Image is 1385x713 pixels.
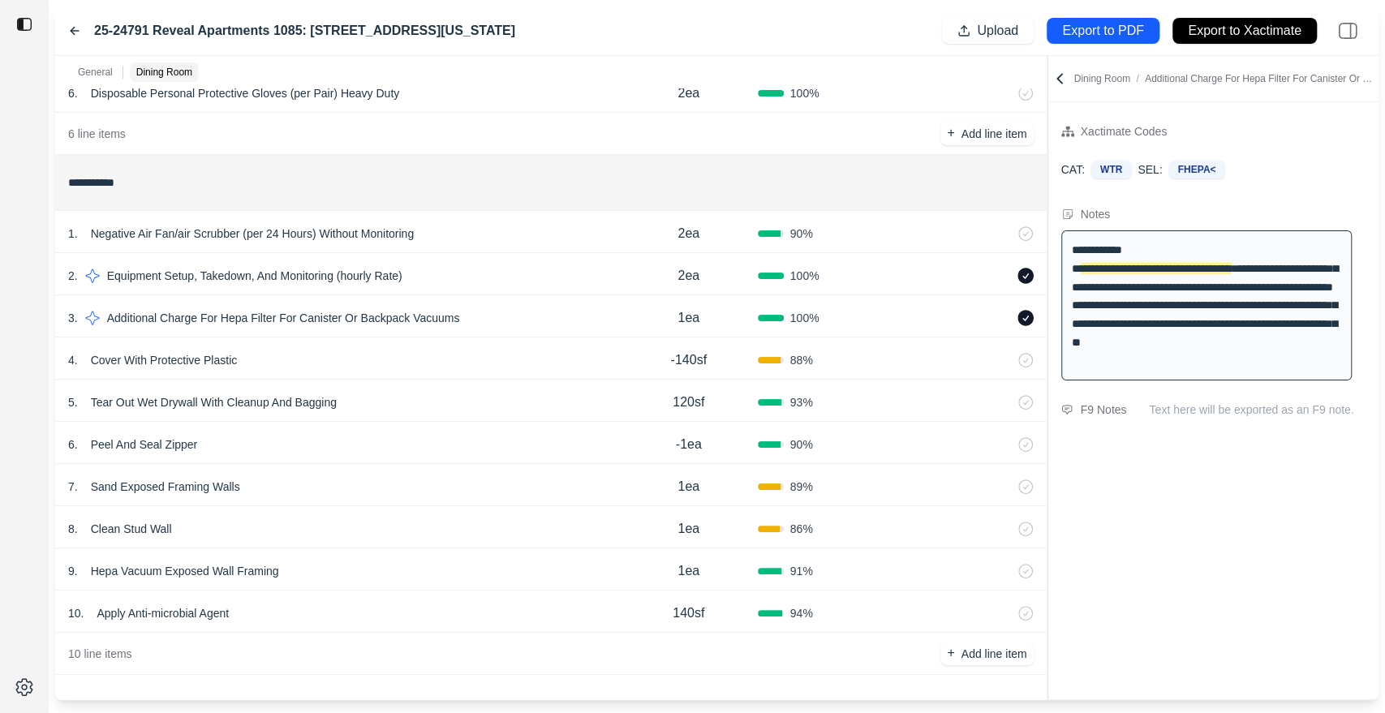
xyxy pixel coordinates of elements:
[1061,161,1085,178] p: CAT:
[101,264,409,287] p: Equipment Setup, Takedown, And Monitoring (hourly Rate)
[790,563,813,579] span: 91 %
[94,21,515,41] label: 25-24791 Reveal Apartments 1085: [STREET_ADDRESS][US_STATE]
[1061,405,1073,414] img: comment
[947,644,954,663] p: +
[677,519,699,539] p: 1ea
[68,436,78,453] p: 6 .
[1091,161,1131,178] div: WTR
[1047,18,1159,44] button: Export to PDF
[790,436,813,453] span: 90 %
[1062,22,1143,41] p: Export to PDF
[68,394,78,410] p: 5 .
[1130,73,1145,84] span: /
[677,84,699,103] p: 2ea
[68,646,132,662] p: 10 line items
[68,605,84,621] p: 10 .
[84,391,343,414] p: Tear Out Wet Drywall With Cleanup And Bagging
[101,307,467,329] p: Additional Charge For Hepa Filter For Canister Or Backpack Vacuums
[677,266,699,286] p: 2ea
[677,224,699,243] p: 2ea
[790,394,813,410] span: 93 %
[947,124,954,143] p: +
[673,393,704,412] p: 120sf
[940,122,1033,145] button: +Add line item
[790,521,813,537] span: 86 %
[68,563,78,579] p: 9 .
[84,222,420,245] p: Negative Air Fan/air Scrubber (per 24 Hours) Without Monitoring
[961,646,1027,662] p: Add line item
[1081,204,1111,224] div: Notes
[790,310,819,326] span: 100 %
[942,18,1034,44] button: Upload
[90,602,235,625] p: Apply Anti-microbial Agent
[1081,400,1127,419] div: F9 Notes
[790,268,819,284] span: 100 %
[136,66,192,79] p: Dining Room
[790,352,813,368] span: 88 %
[790,605,813,621] span: 94 %
[676,435,702,454] p: -1ea
[84,560,286,582] p: Hepa Vacuum Exposed Wall Framing
[68,268,78,284] p: 2 .
[68,85,78,101] p: 6 .
[84,433,204,456] p: Peel And Seal Zipper
[1330,13,1366,49] img: right-panel.svg
[677,308,699,328] p: 1ea
[670,350,706,370] p: -140sf
[1172,18,1317,44] button: Export to Xactimate
[1188,22,1301,41] p: Export to Xactimate
[1074,72,1376,85] p: Dining Room
[84,475,247,498] p: Sand Exposed Framing Walls
[84,518,179,540] p: Clean Stud Wall
[84,349,244,372] p: Cover With Protective Plastic
[1169,161,1225,178] div: FHEPA<
[68,225,78,242] p: 1 .
[1081,122,1168,141] div: Xactimate Codes
[790,225,813,242] span: 90 %
[84,82,406,105] p: Disposable Personal Protective Gloves (per Pair) Heavy Duty
[78,66,113,79] p: General
[961,126,1027,142] p: Add line item
[68,479,78,495] p: 7 .
[1138,161,1162,178] p: SEL:
[977,22,1018,41] p: Upload
[677,561,699,581] p: 1ea
[68,126,126,142] p: 6 line items
[16,16,32,32] img: toggle sidebar
[673,603,704,623] p: 140sf
[68,352,78,368] p: 4 .
[1149,402,1366,418] p: Text here will be exported as an F9 note.
[68,521,78,537] p: 8 .
[790,85,819,101] span: 100 %
[940,642,1033,665] button: +Add line item
[677,477,699,496] p: 1ea
[790,479,813,495] span: 89 %
[68,310,78,326] p: 3 .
